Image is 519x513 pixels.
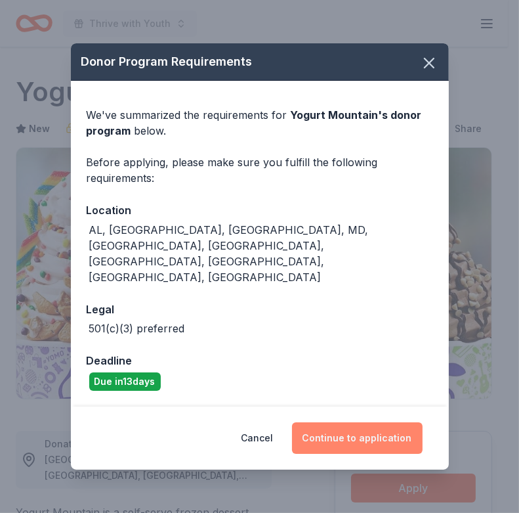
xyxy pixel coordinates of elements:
div: Before applying, please make sure you fulfill the following requirements: [87,154,433,186]
div: 501(c)(3) preferred [89,321,185,336]
div: Location [87,202,433,219]
div: Legal [87,301,433,318]
div: Deadline [87,352,433,369]
div: Donor Program Requirements [71,43,449,81]
div: We've summarized the requirements for below. [87,107,433,139]
button: Cancel [241,422,274,454]
div: AL, [GEOGRAPHIC_DATA], [GEOGRAPHIC_DATA], MD, [GEOGRAPHIC_DATA], [GEOGRAPHIC_DATA], [GEOGRAPHIC_D... [89,222,433,285]
div: Due in 13 days [89,372,161,391]
button: Continue to application [292,422,423,454]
